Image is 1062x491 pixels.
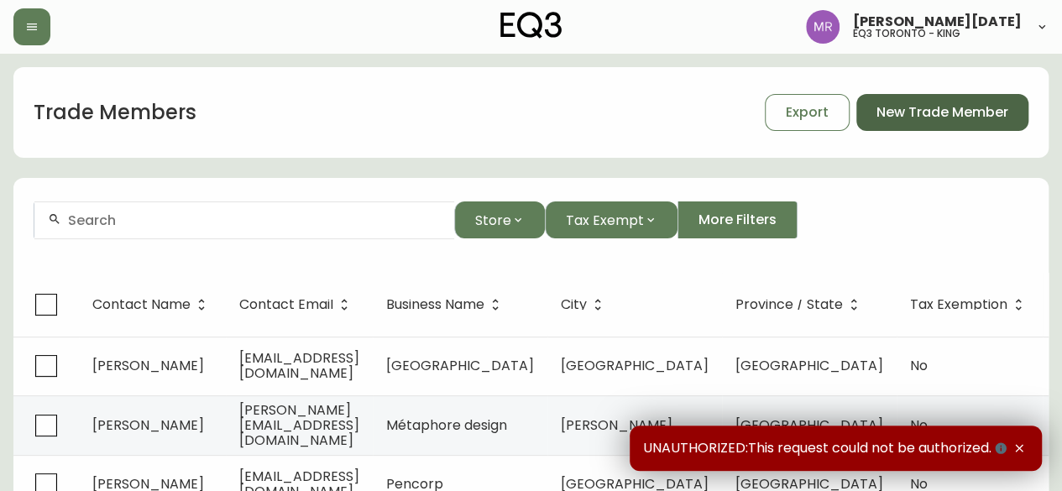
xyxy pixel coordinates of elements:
[386,415,507,435] span: Métaphore design
[500,12,562,39] img: logo
[239,400,359,450] span: [PERSON_NAME][EMAIL_ADDRESS][DOMAIN_NAME]
[68,212,441,228] input: Search
[910,356,928,375] span: No
[92,297,212,312] span: Contact Name
[561,300,587,310] span: City
[475,210,511,231] span: Store
[561,356,709,375] span: [GEOGRAPHIC_DATA]
[677,201,798,238] button: More Filters
[853,15,1022,29] span: [PERSON_NAME][DATE]
[34,98,196,127] h1: Trade Members
[735,415,883,435] span: [GEOGRAPHIC_DATA]
[239,348,359,383] span: [EMAIL_ADDRESS][DOMAIN_NAME]
[566,210,644,231] span: Tax Exempt
[806,10,840,44] img: 433a7fc21d7050a523c0a08e44de74d9
[876,103,1008,122] span: New Trade Member
[910,300,1007,310] span: Tax Exemption
[239,300,333,310] span: Contact Email
[386,300,484,310] span: Business Name
[735,356,883,375] span: [GEOGRAPHIC_DATA]
[735,300,843,310] span: Province / State
[386,297,506,312] span: Business Name
[735,297,865,312] span: Province / State
[643,439,1010,457] span: UNAUTHORIZED:This request could not be authorized.
[92,300,191,310] span: Contact Name
[765,94,850,131] button: Export
[454,201,545,238] button: Store
[561,415,672,435] span: [PERSON_NAME]
[386,356,534,375] span: [GEOGRAPHIC_DATA]
[910,415,928,435] span: No
[239,297,355,312] span: Contact Email
[92,415,204,435] span: [PERSON_NAME]
[545,201,677,238] button: Tax Exempt
[561,297,609,312] span: City
[910,297,1029,312] span: Tax Exemption
[856,94,1028,131] button: New Trade Member
[853,29,960,39] h5: eq3 toronto - king
[92,356,204,375] span: [PERSON_NAME]
[698,211,777,229] span: More Filters
[786,103,829,122] span: Export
